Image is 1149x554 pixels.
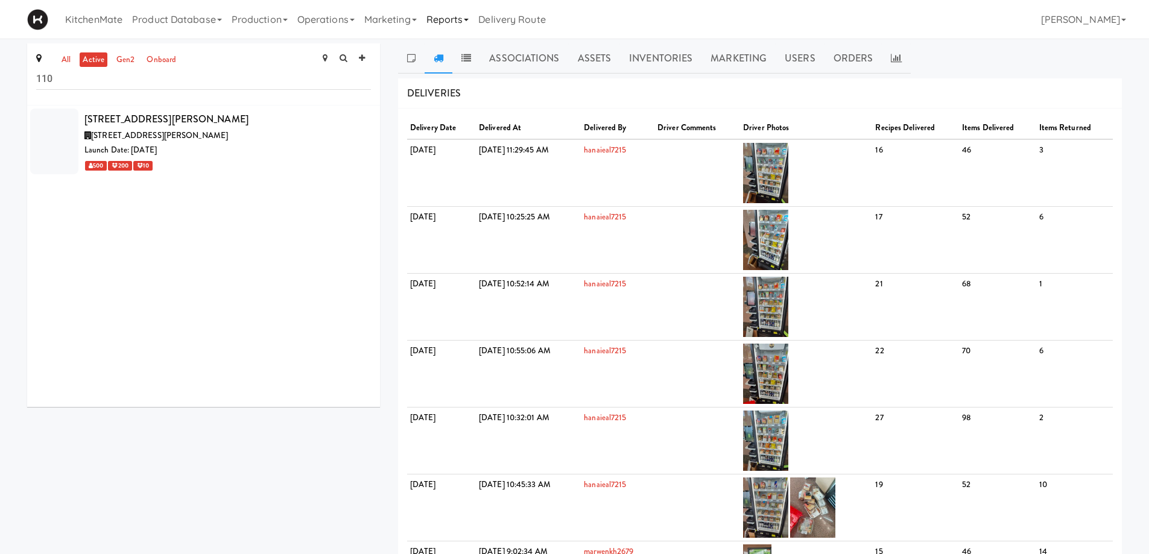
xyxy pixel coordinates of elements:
img: Micromart [27,9,48,30]
div: [STREET_ADDRESS][PERSON_NAME] [84,110,371,128]
a: hanaieal7215 [584,412,626,423]
a: onboard [144,52,179,68]
th: Items Returned [1036,118,1113,139]
a: active [80,52,107,68]
td: [DATE] [407,407,476,474]
td: 1 [1036,273,1113,340]
td: 21 [872,273,959,340]
a: Marketing [701,43,776,74]
td: [DATE] [407,340,476,407]
img: a74y7ovh54zkzsvpzj3z.jpg [743,277,788,337]
img: rgegfhbmiofqjv3fnbx1.jpg [790,477,835,538]
td: [DATE] 10:55:06 AM [476,340,581,407]
td: [DATE] 10:52:14 AM [476,273,581,340]
td: [DATE] 11:29:45 AM [476,139,581,207]
img: lwzfrultfcm2xtdyyakl.jpg [743,477,788,538]
td: 6 [1036,340,1113,407]
td: [DATE] 10:25:25 AM [476,206,581,273]
span: 200 [108,161,131,171]
td: [DATE] 10:45:33 AM [476,474,581,541]
td: 19 [872,474,959,541]
td: 70 [959,340,1036,407]
td: 46 [959,139,1036,207]
li: [STREET_ADDRESS][PERSON_NAME][STREET_ADDRESS][PERSON_NAME]Launch Date: [DATE] 500 200 10 [27,105,380,177]
td: 98 [959,407,1036,474]
a: hanaieal7215 [584,144,626,156]
td: 17 [872,206,959,273]
img: v76tymgobxs0hdixhkot.jpg [743,143,788,203]
td: 27 [872,407,959,474]
th: Delivered At [476,118,581,139]
td: 10 [1036,474,1113,541]
td: [DATE] [407,273,476,340]
td: 52 [959,206,1036,273]
td: 22 [872,340,959,407]
input: Search site [36,68,371,90]
td: 52 [959,474,1036,541]
a: Associations [480,43,568,74]
td: [DATE] [407,206,476,273]
td: 6 [1036,206,1113,273]
td: 16 [872,139,959,207]
td: [DATE] 10:32:01 AM [476,407,581,474]
span: 10 [133,161,153,171]
th: Driver Photos [740,118,872,139]
th: Driver Comments [654,118,740,139]
a: hanaieal7215 [584,211,626,222]
td: [DATE] [407,474,476,541]
a: Assets [569,43,621,74]
th: Items Delivered [959,118,1036,139]
th: Recipes Delivered [872,118,959,139]
div: Launch Date: [DATE] [84,143,371,158]
img: ux1ivztn5hgq2mebtbgb.jpg [743,411,788,471]
a: hanaieal7215 [584,345,626,356]
th: Delivery Date [407,118,476,139]
a: Users [776,43,825,74]
th: Delivered By [581,118,654,139]
a: all [59,52,74,68]
td: 68 [959,273,1036,340]
a: Orders [825,43,882,74]
a: gen2 [113,52,138,68]
a: Inventories [620,43,701,74]
td: 2 [1036,407,1113,474]
img: nhyyt3abjr1g8ui9lezn.jpg [743,344,788,404]
td: [DATE] [407,139,476,207]
span: DELIVERIES [407,86,461,100]
span: [STREET_ADDRESS][PERSON_NAME] [91,130,228,141]
img: hlnx7h2bmefwmupfg0uq.jpg [743,210,788,270]
a: hanaieal7215 [584,479,626,490]
span: 500 [85,161,107,171]
a: hanaieal7215 [584,278,626,289]
td: 3 [1036,139,1113,207]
